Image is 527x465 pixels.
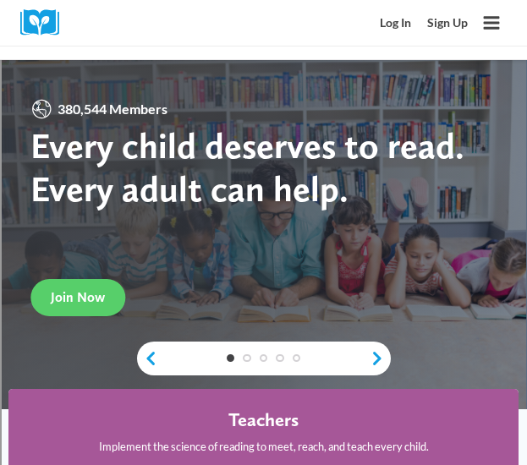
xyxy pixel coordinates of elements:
[20,9,71,36] img: Cox Campus
[371,8,475,37] nav: Secondary Mobile Navigation
[228,409,299,432] h4: Teachers
[99,438,429,455] p: Implement the science of reading to meet, reach, and teach every child.
[419,8,475,37] a: Sign Up
[476,8,507,38] button: Open menu
[371,8,419,37] a: Log In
